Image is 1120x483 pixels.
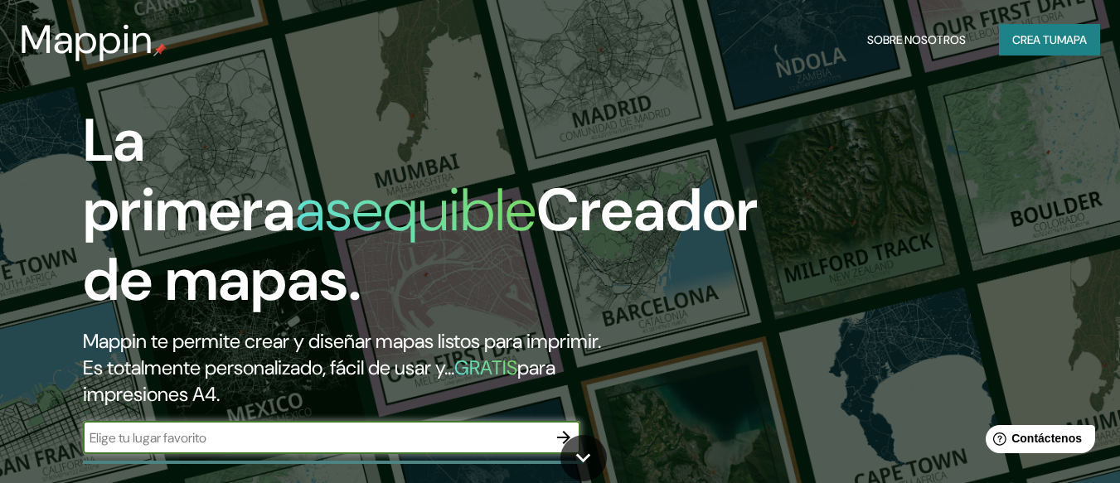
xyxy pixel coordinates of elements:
[861,24,972,56] button: Sobre nosotros
[83,328,601,354] font: Mappin te permite crear y diseñar mapas listos para imprimir.
[83,428,547,447] input: Elige tu lugar favorito
[867,32,966,47] font: Sobre nosotros
[1057,32,1087,47] font: mapa
[972,418,1102,465] iframe: Lanzador de widgets de ayuda
[83,355,555,407] font: para impresiones A4.
[999,24,1100,56] button: Crea tumapa
[1012,32,1057,47] font: Crea tu
[83,171,758,318] font: Creador de mapas.
[83,102,295,249] font: La primera
[20,13,153,65] font: Mappin
[295,171,536,249] font: asequible
[454,355,517,380] font: GRATIS
[83,355,454,380] font: Es totalmente personalizado, fácil de usar y...
[153,43,167,56] img: pin de mapeo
